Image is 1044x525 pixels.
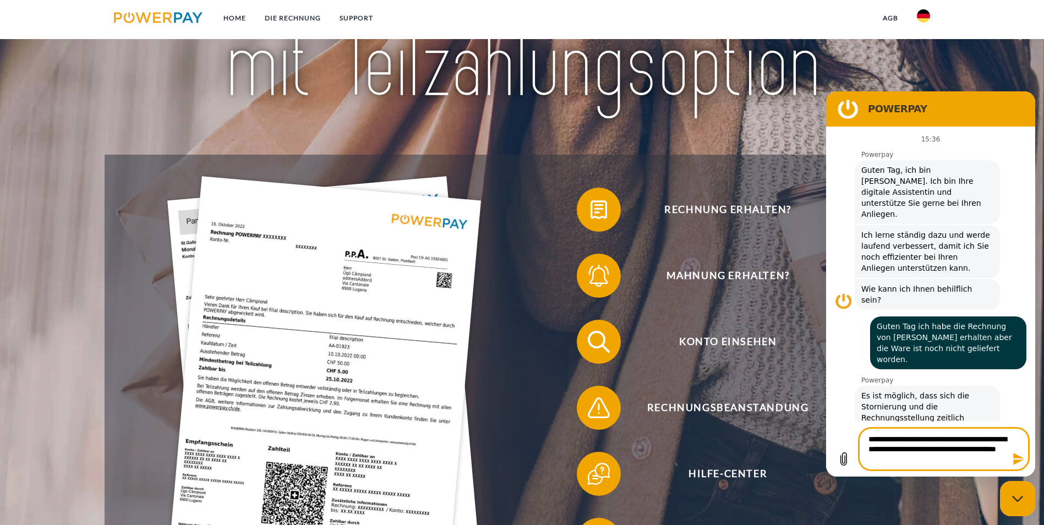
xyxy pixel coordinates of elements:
span: Mahnung erhalten? [593,254,862,298]
iframe: Messaging-Fenster [826,91,1035,477]
span: Rechnungsbeanstandung [593,386,862,430]
img: qb_help.svg [585,460,613,488]
button: Konto einsehen [577,320,863,364]
button: Rechnung erhalten? [577,188,863,232]
img: qb_bell.svg [585,262,613,289]
img: logo-powerpay.svg [114,12,203,23]
img: de [917,9,930,23]
span: Hilfe-Center [593,452,862,496]
button: Mahnung erhalten? [577,254,863,298]
img: qb_search.svg [585,328,613,356]
span: Rechnung erhalten? [593,188,862,232]
a: Home [214,8,255,28]
iframe: Schaltfläche zum Öffnen des Messaging-Fensters; Konversation läuft [1000,481,1035,516]
button: Hilfe-Center [577,452,863,496]
button: Rechnungsbeanstandung [577,386,863,430]
a: agb [873,8,908,28]
span: Konto einsehen [593,320,862,364]
img: qb_bill.svg [585,196,613,223]
a: DIE RECHNUNG [255,8,330,28]
img: qb_warning.svg [585,394,613,422]
a: SUPPORT [330,8,382,28]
